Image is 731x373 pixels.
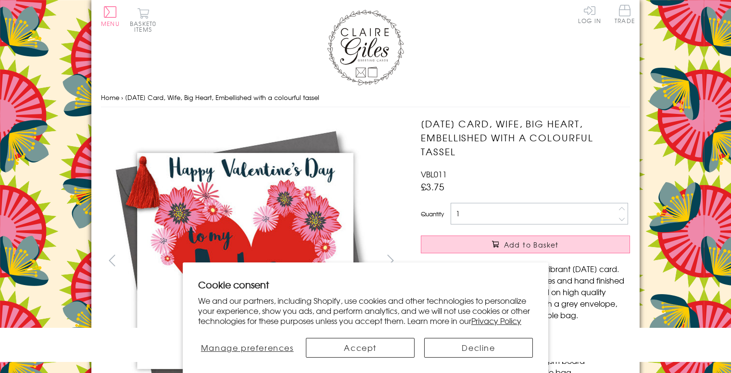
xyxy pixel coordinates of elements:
[421,168,447,180] span: VBL011
[578,5,601,24] a: Log In
[198,296,533,325] p: We and our partners, including Shopify, use cookies and other technologies to personalize your ex...
[134,19,156,34] span: 0 items
[130,8,156,32] button: Basket0 items
[101,93,119,102] a: Home
[471,315,521,326] a: Privacy Policy
[421,117,630,158] h1: [DATE] Card, Wife, Big Heart, Embellished with a colourful tassel
[421,236,630,253] button: Add to Basket
[121,93,123,102] span: ›
[198,278,533,291] h2: Cookie consent
[198,338,296,358] button: Manage preferences
[504,240,559,249] span: Add to Basket
[101,19,120,28] span: Menu
[421,210,444,218] label: Quantity
[380,249,402,271] button: next
[327,10,404,86] img: Claire Giles Greetings Cards
[201,342,294,353] span: Manage preferences
[125,93,319,102] span: [DATE] Card, Wife, Big Heart, Embellished with a colourful tassel
[101,249,123,271] button: prev
[101,6,120,26] button: Menu
[424,338,533,358] button: Decline
[306,338,415,358] button: Accept
[615,5,635,25] a: Trade
[615,5,635,24] span: Trade
[101,88,630,108] nav: breadcrumbs
[421,180,444,193] span: £3.75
